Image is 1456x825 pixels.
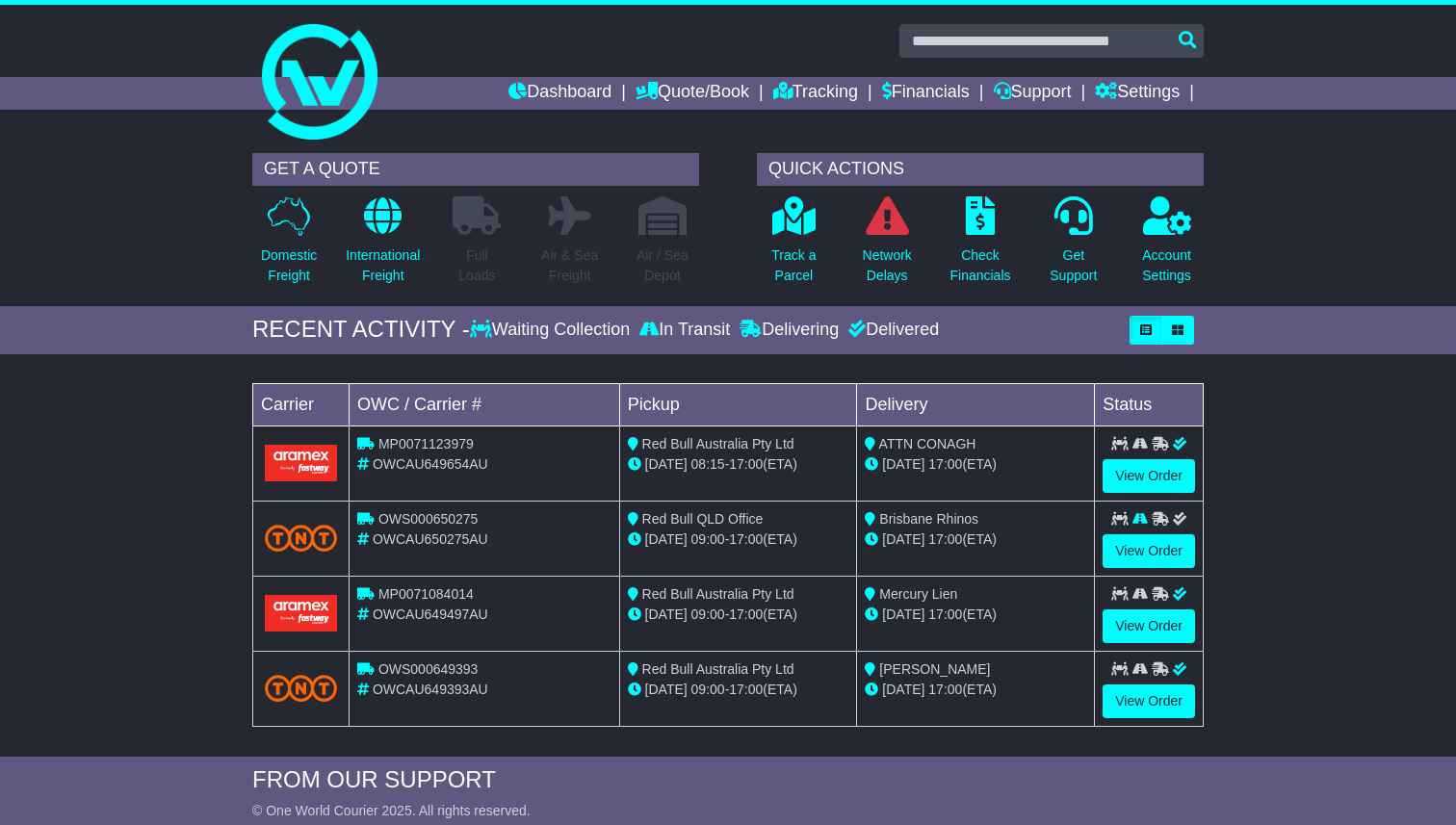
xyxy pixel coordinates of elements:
[378,586,474,602] span: MP0071084014
[1103,459,1195,493] a: View Order
[1141,195,1192,296] a: AccountSettings
[1095,383,1204,425] td: Status
[865,680,1086,700] div: (ETA)
[879,661,990,677] span: [PERSON_NAME]
[373,456,488,472] span: OWCAU649654AU
[645,606,688,622] span: [DATE]
[378,436,474,451] span: MP0071123979
[863,245,912,286] p: Network Delays
[1103,534,1195,568] a: View Order
[628,680,849,700] div: - (ETA)
[994,77,1072,110] a: Support
[345,195,421,296] a: InternationalFreight
[265,525,337,551] img: TNT_Domestic.png
[882,606,924,622] span: [DATE]
[691,682,725,697] span: 09:00
[619,383,857,425] td: Pickup
[252,153,699,186] div: GET A QUOTE
[541,245,598,286] p: Air & Sea Freight
[865,454,1086,475] div: (ETA)
[928,456,962,472] span: 17:00
[642,436,794,451] span: Red Bull Australia Pty Ltd
[691,456,725,472] span: 08:15
[1095,77,1180,110] a: Settings
[628,605,849,625] div: - (ETA)
[265,675,337,701] img: TNT_Domestic.png
[729,682,763,697] span: 17:00
[642,511,764,527] span: Red Bull QLD Office
[1050,245,1097,286] p: Get Support
[373,531,488,547] span: OWCAU650275AU
[770,195,817,296] a: Track aParcel
[378,511,479,527] span: OWS000650275
[265,595,337,631] img: Aramex.png
[879,586,957,602] span: Mercury Lien
[949,245,1010,286] p: Check Financials
[645,531,688,547] span: [DATE]
[771,245,816,286] p: Track a Parcel
[928,682,962,697] span: 17:00
[729,456,763,472] span: 17:00
[1049,195,1098,296] a: GetSupport
[773,77,858,110] a: Tracking
[508,77,611,110] a: Dashboard
[636,77,749,110] a: Quote/Book
[350,383,620,425] td: OWC / Carrier #
[928,606,962,622] span: 17:00
[373,682,488,697] span: OWCAU649393AU
[882,682,924,697] span: [DATE]
[928,531,962,547] span: 17:00
[645,682,688,697] span: [DATE]
[642,661,794,677] span: Red Bull Australia Pty Ltd
[253,383,350,425] td: Carrier
[635,320,735,341] div: In Transit
[1103,684,1195,718] a: View Order
[691,606,725,622] span: 09:00
[346,245,420,286] p: International Freight
[1103,609,1195,643] a: View Order
[628,529,849,550] div: - (ETA)
[642,586,794,602] span: Red Bull Australia Pty Ltd
[378,661,479,677] span: OWS000649393
[252,803,531,818] span: © One World Courier 2025. All rights reserved.
[879,436,976,451] span: ATTN CONAGH
[735,320,844,341] div: Delivering
[252,316,470,344] div: RECENT ACTIVITY -
[691,531,725,547] span: 09:00
[882,77,970,110] a: Financials
[862,195,913,296] a: NetworkDelays
[453,245,501,286] p: Full Loads
[637,245,689,286] p: Air / Sea Depot
[882,456,924,472] span: [DATE]
[729,606,763,622] span: 17:00
[1142,245,1191,286] p: Account Settings
[470,320,635,341] div: Waiting Collection
[757,153,1204,186] div: QUICK ACTIONS
[949,195,1011,296] a: CheckFinancials
[645,456,688,472] span: [DATE]
[865,529,1086,550] div: (ETA)
[879,511,978,527] span: Brisbane Rhinos
[373,606,488,622] span: OWCAU649497AU
[882,531,924,547] span: [DATE]
[260,195,318,296] a: DomesticFreight
[857,383,1095,425] td: Delivery
[865,605,1086,625] div: (ETA)
[729,531,763,547] span: 17:00
[844,320,939,341] div: Delivered
[628,454,849,475] div: - (ETA)
[261,245,317,286] p: Domestic Freight
[265,445,337,480] img: Aramex.png
[252,766,1204,794] div: FROM OUR SUPPORT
